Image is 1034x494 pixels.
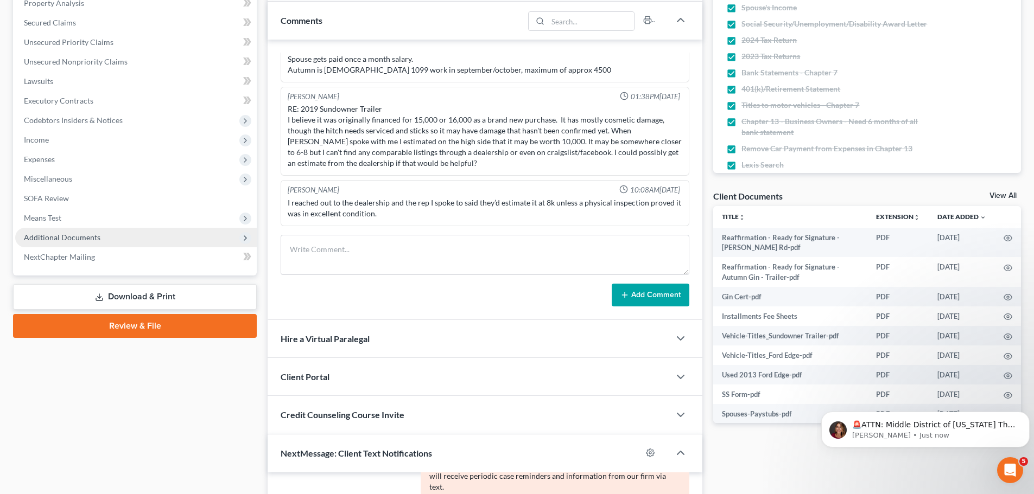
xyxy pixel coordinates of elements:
span: Lawsuits [24,76,53,86]
td: [DATE] [929,257,995,287]
a: View All [989,192,1017,200]
td: PDF [867,326,929,345]
span: Hire a Virtual Paralegal [281,333,370,344]
span: 5 [1019,457,1028,466]
span: 10:08AM[DATE] [630,185,680,195]
span: Chapter 13 - Business Owners - Need 6 months of all bank statement [741,116,935,138]
td: Gin Cert-pdf [713,287,867,306]
div: [PERSON_NAME] [288,92,339,102]
span: Lexis Search [741,159,784,170]
div: RE: 2019 Sundowner Trailer I believe it was originally financed for 15,000 or 16,000 as a brand n... [288,104,682,169]
td: [DATE] [929,326,995,345]
span: Income [24,135,49,144]
a: Executory Contracts [15,91,257,111]
span: 2023 Tax Returns [741,51,800,62]
span: Social Security/Unemployment/Disability Award Letter [741,18,927,29]
td: PDF [867,345,929,365]
input: Search... [548,12,635,30]
td: Used 2013 Ford Edge-pdf [713,365,867,384]
span: Means Test [24,213,61,222]
td: Vehicle-Titles_Sundowner Trailer-pdf [713,326,867,345]
td: PDF [867,384,929,404]
a: Lawsuits [15,72,257,91]
td: Spouses-Paystubs-pdf [713,404,867,424]
i: unfold_more [739,214,745,221]
span: Remove Car Payment from Expenses in Chapter 13 [741,143,912,154]
i: unfold_more [914,214,920,221]
div: Client Documents [713,190,783,202]
td: Reaffirmation - Ready for Signature - Autumn Gin - Trailer-pdf [713,257,867,287]
a: Unsecured Nonpriority Claims [15,52,257,72]
td: SS Form-pdf [713,384,867,404]
span: NextMessage: Client Text Notifications [281,448,432,458]
span: Credit Counseling Course Invite [281,409,404,420]
div: Spouse gets paid once a month salary. Autumn is [DEMOGRAPHIC_DATA] 1099 work in september/october... [288,54,682,75]
td: PDF [867,228,929,258]
a: Secured Claims [15,13,257,33]
a: Titleunfold_more [722,213,745,221]
span: 01:38PM[DATE] [631,92,680,102]
a: NextChapter Mailing [15,247,257,267]
span: Codebtors Insiders & Notices [24,116,123,125]
div: [PERSON_NAME] [288,185,339,195]
span: Unsecured Nonpriority Claims [24,57,128,66]
span: Executory Contracts [24,96,93,105]
td: Reaffirmation - Ready for Signature - [PERSON_NAME] Rd-pdf [713,228,867,258]
td: Vehicle-Titles_Ford Edge-pdf [713,345,867,365]
span: Miscellaneous [24,174,72,183]
span: Additional Documents [24,233,100,242]
span: Titles to motor vehicles - Chapter 7 [741,100,859,111]
div: This is an automated message from the [PERSON_NAME] Law Firm. You will receive periodic case remi... [429,460,681,492]
a: Review & File [13,314,257,338]
td: [DATE] [929,287,995,306]
span: Spouse's Income [741,2,797,13]
td: [DATE] [929,228,995,258]
a: SOFA Review [15,189,257,208]
span: Secured Claims [24,18,76,27]
td: [DATE] [929,384,995,404]
td: PDF [867,287,929,306]
a: Date Added expand_more [937,213,986,221]
iframe: Intercom live chat [997,457,1023,483]
td: PDF [867,365,929,384]
button: Add Comment [612,284,689,306]
div: I reached out to the dealership and the rep I spoke to said they’d estimate it at 8k unless a phy... [288,197,682,219]
iframe: Intercom notifications message [817,389,1034,465]
td: [DATE] [929,365,995,384]
a: Download & Print [13,284,257,310]
i: expand_more [980,214,986,221]
span: Comments [281,15,322,25]
a: Extensionunfold_more [876,213,920,221]
span: SOFA Review [24,194,69,203]
td: PDF [867,257,929,287]
td: Installments Fee Sheets [713,306,867,326]
span: 401(k)/Retirement Statement [741,84,840,94]
span: 2024 Tax Return [741,35,797,46]
a: Unsecured Priority Claims [15,33,257,52]
td: PDF [867,306,929,326]
span: Bank Statements - Chapter 7 [741,67,838,78]
span: Unsecured Priority Claims [24,37,113,47]
span: Client Portal [281,371,329,382]
span: Expenses [24,155,55,164]
td: [DATE] [929,306,995,326]
span: NextChapter Mailing [24,252,95,261]
td: [DATE] [929,345,995,365]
